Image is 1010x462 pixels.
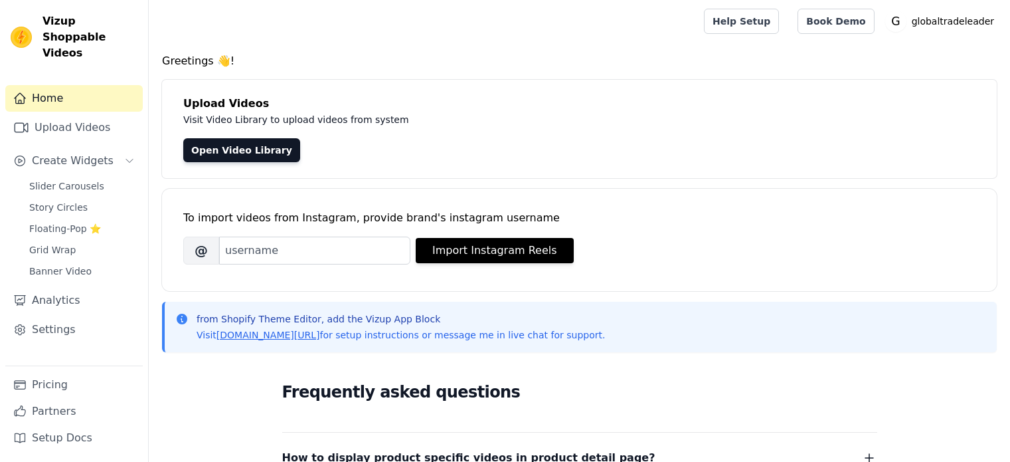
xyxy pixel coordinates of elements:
[21,219,143,238] a: Floating-Pop ⭐
[5,148,143,174] button: Create Widgets
[21,241,143,259] a: Grid Wrap
[5,425,143,451] a: Setup Docs
[906,9,999,33] p: globaltradeleader
[5,316,143,343] a: Settings
[42,13,137,61] span: Vizup Shoppable Videos
[29,243,76,257] span: Grid Wrap
[891,15,900,28] text: G
[32,153,114,169] span: Create Widgets
[5,114,143,141] a: Upload Videos
[216,330,320,340] a: [DOMAIN_NAME][URL]
[5,398,143,425] a: Partners
[219,237,410,265] input: username
[29,179,104,193] span: Slider Carousels
[183,210,975,226] div: To import videos from Instagram, provide brand's instagram username
[282,379,877,405] h2: Frequently asked questions
[5,372,143,398] a: Pricing
[183,96,975,112] h4: Upload Videos
[197,328,605,342] p: Visit for setup instructions or message me in live chat for support.
[5,287,143,314] a: Analytics
[197,312,605,326] p: from Shopify Theme Editor, add the Vizup App Block
[21,198,143,217] a: Story Circles
[183,112,778,128] p: Visit Video Library to upload videos from system
[21,262,143,281] a: Banner Video
[5,85,143,112] a: Home
[29,201,88,214] span: Story Circles
[11,27,32,48] img: Vizup
[885,9,999,33] button: G globaltradeleader
[29,222,101,235] span: Floating-Pop ⭐
[798,9,874,34] a: Book Demo
[704,9,779,34] a: Help Setup
[183,237,219,265] span: @
[162,53,997,69] h4: Greetings 👋!
[416,238,574,263] button: Import Instagram Reels
[183,138,300,162] a: Open Video Library
[29,265,92,278] span: Banner Video
[21,177,143,195] a: Slider Carousels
